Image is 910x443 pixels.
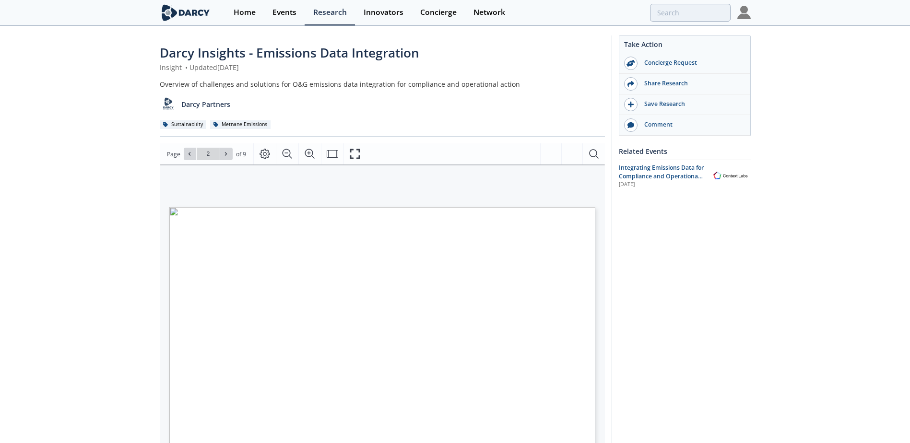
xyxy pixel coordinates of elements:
div: Network [473,9,505,16]
div: Related Events [619,143,751,160]
span: Darcy Insights - Emissions Data Integration [160,44,419,61]
div: Share Research [638,79,745,88]
iframe: chat widget [870,405,900,433]
p: Darcy Partners [181,99,230,109]
div: Comment [638,120,745,129]
div: Concierge Request [638,58,745,67]
div: Methane Emissions [210,120,271,129]
img: Profile [737,6,751,19]
span: • [184,63,189,72]
div: Sustainability [160,120,207,129]
div: Home [234,9,256,16]
span: Integrating Emissions Data for Compliance and Operational Action [619,163,704,189]
div: Innovators [364,9,403,16]
div: Save Research [638,100,745,108]
div: [DATE] [619,181,704,188]
a: Integrating Emissions Data for Compliance and Operational Action [DATE] Context Labs [619,163,751,189]
img: Context Labs [710,170,751,181]
div: Overview of challenges and solutions for O&G emissions data integration for compliance and operat... [160,79,605,89]
input: Advanced Search [650,4,731,22]
div: Events [272,9,296,16]
div: Take Action [619,39,750,53]
img: logo-wide.svg [160,4,212,21]
div: Research [313,9,347,16]
div: Insight Updated [DATE] [160,62,605,72]
div: Concierge [420,9,457,16]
